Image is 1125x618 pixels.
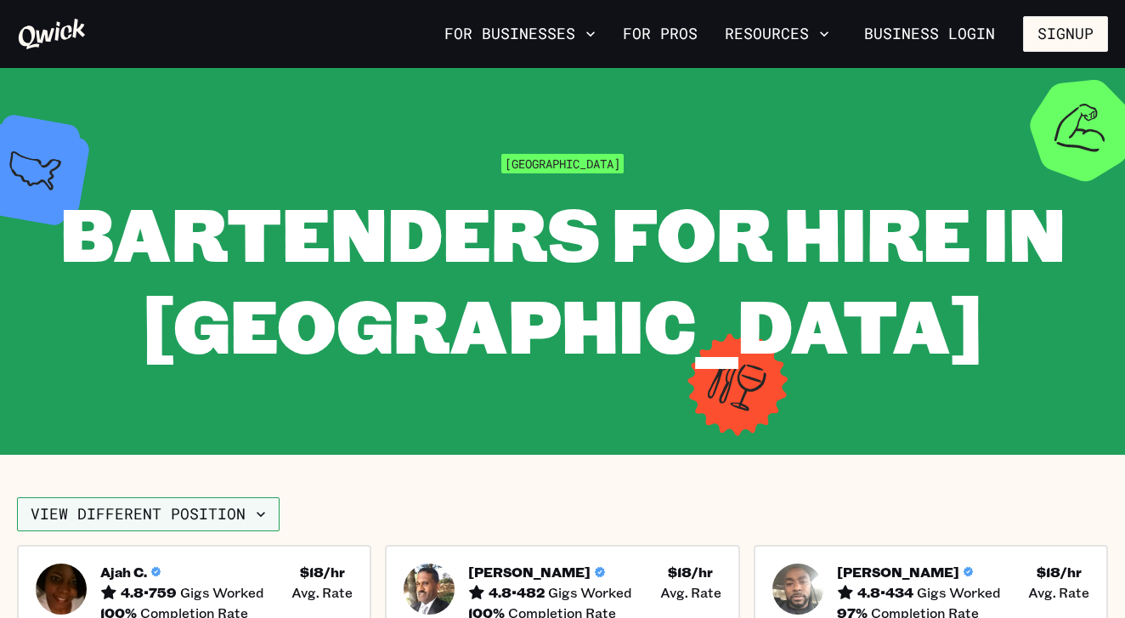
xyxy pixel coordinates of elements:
a: For Pros [616,20,704,48]
h5: $ 18 /hr [1037,564,1082,581]
button: View different position [17,497,280,531]
h5: [PERSON_NAME] [468,564,591,581]
button: Resources [718,20,836,48]
h5: 4.8 • 759 [121,584,177,601]
span: Bartenders for Hire in [GEOGRAPHIC_DATA] [60,184,1066,373]
span: Gigs Worked [180,584,264,601]
button: For Businesses [438,20,602,48]
h5: 4.8 • 434 [857,584,913,601]
span: Gigs Worked [548,584,632,601]
h5: Ajah C. [100,564,147,581]
h5: [PERSON_NAME] [837,564,959,581]
span: Avg. Rate [291,584,353,601]
button: Signup [1023,16,1108,52]
span: Gigs Worked [917,584,1001,601]
span: Avg. Rate [660,584,721,601]
h5: $ 18 /hr [668,564,713,581]
a: Business Login [850,16,1009,52]
h5: 4.8 • 482 [489,584,545,601]
span: Avg. Rate [1028,584,1089,601]
img: Pro headshot [772,564,823,615]
span: [GEOGRAPHIC_DATA] [501,154,624,173]
img: Pro headshot [36,564,87,615]
img: Pro headshot [404,564,455,615]
h5: $ 18 /hr [300,564,345,581]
